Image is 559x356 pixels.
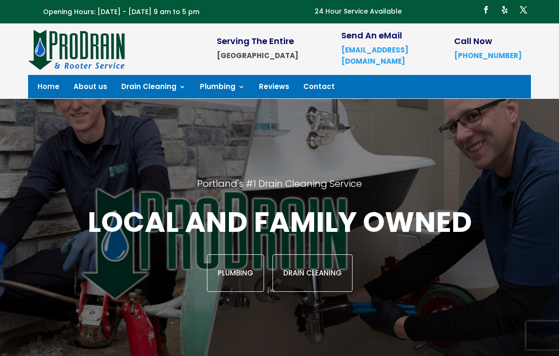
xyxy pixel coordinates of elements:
[121,83,186,94] a: Drain Cleaning
[341,45,408,66] a: [EMAIL_ADDRESS][DOMAIN_NAME]
[478,2,493,17] a: Follow on Facebook
[454,35,492,47] span: Call Now
[73,204,486,292] div: Local and family owned
[497,2,512,17] a: Follow on Yelp
[303,83,335,94] a: Contact
[74,83,107,94] a: About us
[37,83,59,94] a: Home
[217,51,298,60] strong: [GEOGRAPHIC_DATA]
[454,51,522,60] a: [PHONE_NUMBER]
[43,7,199,16] span: Opening Hours: [DATE] - [DATE] 9 am to 5 pm
[207,254,264,292] a: Plumbing
[516,2,531,17] a: Follow on X
[315,6,402,17] p: 24 Hour Service Available
[217,35,294,47] span: Serving The Entire
[259,83,289,94] a: Reviews
[73,178,486,204] h2: Portland's #1 Drain Cleaning Service
[28,28,126,70] img: site-logo-100h
[341,30,402,41] span: Send An eMail
[200,83,245,94] a: Plumbing
[272,254,353,292] a: Drain Cleaning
